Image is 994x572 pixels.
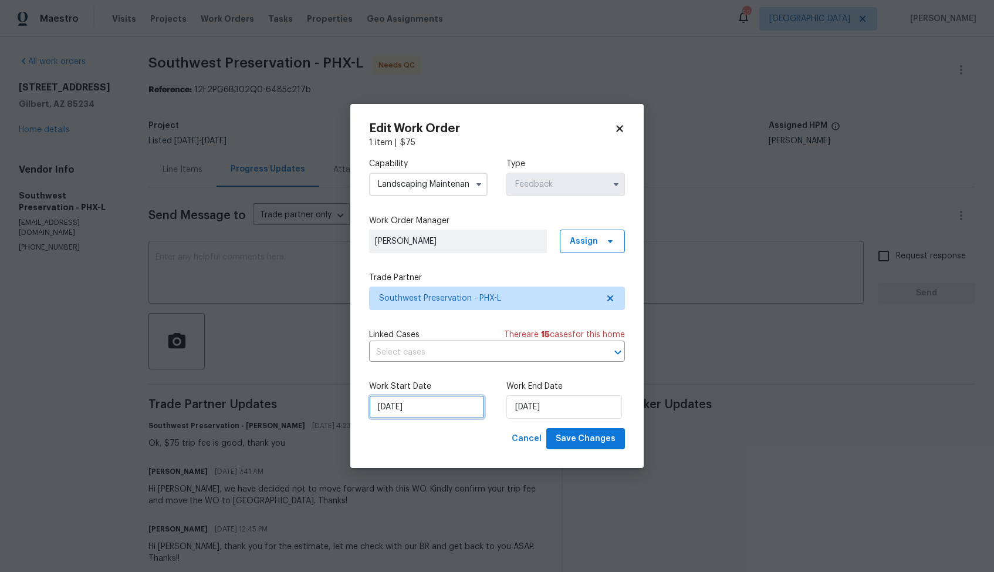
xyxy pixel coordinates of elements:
[375,235,541,247] span: [PERSON_NAME]
[369,173,488,196] input: Select...
[369,381,488,392] label: Work Start Date
[506,395,622,419] input: M/D/YYYY
[570,235,598,247] span: Assign
[506,381,625,392] label: Work End Date
[369,158,488,170] label: Capability
[369,395,485,419] input: M/D/YYYY
[556,432,616,446] span: Save Changes
[400,139,415,147] span: $ 75
[506,173,625,196] input: Select...
[379,292,598,304] span: Southwest Preservation - PHX-L
[369,123,614,134] h2: Edit Work Order
[507,428,546,450] button: Cancel
[506,158,625,170] label: Type
[609,177,623,191] button: Show options
[541,331,550,339] span: 15
[472,177,486,191] button: Show options
[504,329,625,341] span: There are case s for this home
[512,432,542,446] span: Cancel
[546,428,625,450] button: Save Changes
[369,272,625,284] label: Trade Partner
[610,344,626,361] button: Open
[369,329,420,341] span: Linked Cases
[369,137,625,149] div: 1 item |
[369,215,625,227] label: Work Order Manager
[369,344,592,362] input: Select cases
